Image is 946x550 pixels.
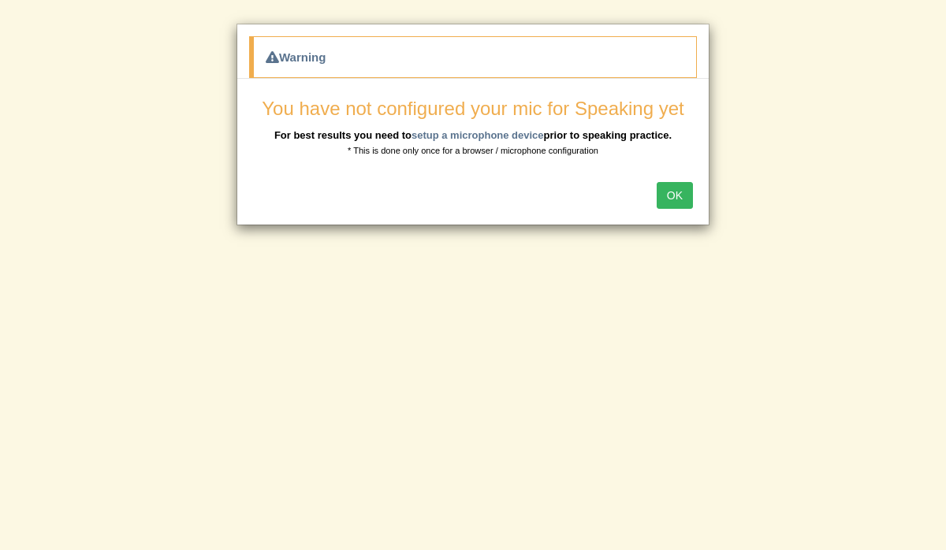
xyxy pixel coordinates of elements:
[348,146,598,155] small: * This is done only once for a browser / microphone configuration
[412,129,544,141] a: setup a microphone device
[657,182,693,209] button: OK
[274,129,672,141] b: For best results you need to prior to speaking practice.
[262,98,683,119] span: You have not configured your mic for Speaking yet
[249,36,697,78] div: Warning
